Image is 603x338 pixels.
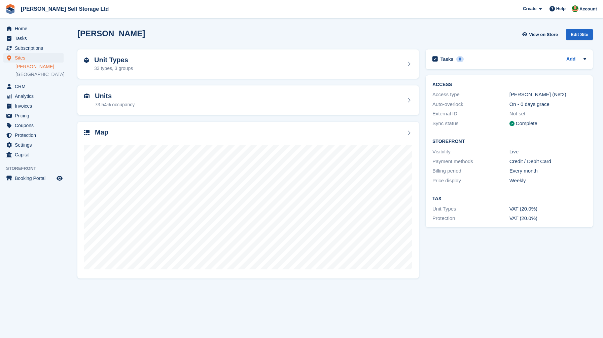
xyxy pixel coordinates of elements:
div: VAT (20.0%) [509,205,587,213]
div: Price display [432,177,509,185]
span: Storefront [6,165,67,172]
a: menu [3,121,64,130]
h2: Tasks [440,56,454,62]
div: 0 [456,56,464,62]
div: Complete [516,120,537,127]
span: Booking Portal [15,174,55,183]
a: Map [77,122,419,279]
span: Account [579,6,597,12]
a: menu [3,150,64,159]
div: Credit / Debit Card [509,158,587,165]
div: Not set [509,110,587,118]
img: map-icn-33ee37083ee616e46c38cad1a60f524a97daa1e2b2c8c0bc3eb3415660979fc1.svg [84,130,90,135]
div: Auto-overlock [432,101,509,108]
div: Sync status [432,120,509,127]
h2: Units [95,92,135,100]
a: [PERSON_NAME] Self Storage Ltd [18,3,111,14]
div: Edit Site [566,29,593,40]
span: Create [523,5,536,12]
div: External ID [432,110,509,118]
span: Help [556,5,566,12]
div: Live [509,148,587,156]
div: Access type [432,91,509,99]
h2: Tax [432,196,586,201]
a: menu [3,53,64,63]
div: Payment methods [432,158,509,165]
a: menu [3,101,64,111]
span: Settings [15,140,55,150]
img: unit-icn-7be61d7bf1b0ce9d3e12c5938cc71ed9869f7b940bace4675aadf7bd6d80202e.svg [84,93,90,98]
span: Tasks [15,34,55,43]
a: Units 73.54% occupancy [77,85,419,115]
span: Home [15,24,55,33]
a: Unit Types 33 types, 3 groups [77,49,419,79]
div: 33 types, 3 groups [94,65,133,72]
a: Edit Site [566,29,593,43]
div: 73.54% occupancy [95,101,135,108]
span: Protection [15,130,55,140]
a: menu [3,130,64,140]
div: Weekly [509,177,587,185]
span: CRM [15,82,55,91]
a: menu [3,111,64,120]
img: Joshua Wild [572,5,578,12]
span: Invoices [15,101,55,111]
h2: Map [95,128,108,136]
span: Subscriptions [15,43,55,53]
div: Every month [509,167,587,175]
span: Analytics [15,91,55,101]
a: menu [3,91,64,101]
img: stora-icon-8386f47178a22dfd0bd8f6a31ec36ba5ce8667c1dd55bd0f319d3a0aa187defe.svg [5,4,15,14]
h2: ACCESS [432,82,586,87]
div: VAT (20.0%) [509,215,587,222]
a: [PERSON_NAME] [15,64,64,70]
a: View on Store [521,29,561,40]
a: [GEOGRAPHIC_DATA] [15,71,64,78]
span: Capital [15,150,55,159]
div: [PERSON_NAME] (Net2) [509,91,587,99]
h2: Storefront [432,139,586,144]
div: Billing period [432,167,509,175]
span: Coupons [15,121,55,130]
a: menu [3,140,64,150]
h2: [PERSON_NAME] [77,29,145,38]
a: Add [566,55,575,63]
a: Preview store [56,174,64,182]
a: menu [3,34,64,43]
a: menu [3,43,64,53]
div: Visibility [432,148,509,156]
div: Protection [432,215,509,222]
span: Sites [15,53,55,63]
h2: Unit Types [94,56,133,64]
div: Unit Types [432,205,509,213]
a: menu [3,174,64,183]
span: Pricing [15,111,55,120]
span: View on Store [529,31,558,38]
a: menu [3,82,64,91]
div: On - 0 days grace [509,101,587,108]
img: unit-type-icn-2b2737a686de81e16bb02015468b77c625bbabd49415b5ef34ead5e3b44a266d.svg [84,58,89,63]
a: menu [3,24,64,33]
